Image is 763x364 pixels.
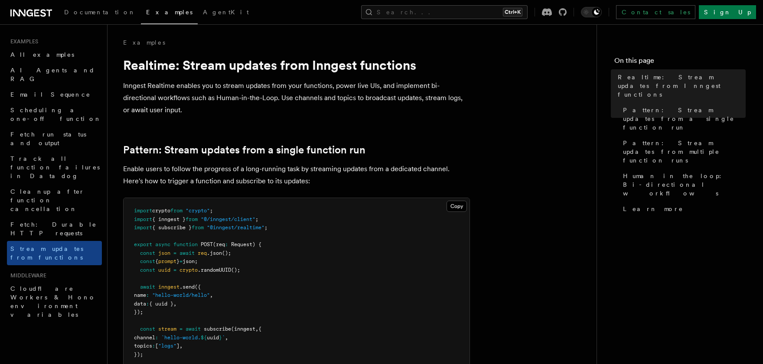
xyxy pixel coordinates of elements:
span: "@inngest/realtime" [207,224,264,231]
span: .send [179,284,195,290]
span: { [258,326,261,332]
span: "logs" [158,343,176,349]
span: { subscribe } [152,224,192,231]
button: Search...Ctrl+K [361,5,528,19]
span: topics [134,343,152,349]
span: Human in the loop: Bi-directional workflows [623,172,746,198]
span: }); [134,309,143,315]
kbd: Ctrl+K [503,8,522,16]
span: prompt [158,258,176,264]
span: Request [231,241,252,247]
span: crypto [152,208,170,214]
span: async [155,241,170,247]
a: AI Agents and RAG [7,62,102,87]
a: Learn more [620,201,746,217]
span: Cloudflare Workers & Hono environment variables [10,285,96,318]
span: Pattern: Stream updates from multiple function runs [623,139,746,165]
span: = [173,250,176,256]
span: crypto [179,267,198,273]
span: (); [231,267,240,273]
span: export [134,241,152,247]
a: All examples [7,47,102,62]
span: Learn more [623,205,683,213]
span: await [186,326,201,332]
a: Email Sequence [7,87,102,102]
span: , [225,335,228,341]
a: Pattern: Stream updates from a single function run [123,144,365,156]
span: (req [213,241,225,247]
span: : [152,343,155,349]
span: "crypto" [186,208,210,214]
span: } [176,258,179,264]
span: Fetch run status and output [10,131,86,146]
a: Fetch run status and output [7,127,102,151]
span: { uuid } [149,301,173,307]
span: }); [134,351,143,357]
span: name [134,292,146,298]
span: ${ [201,335,207,341]
span: , [173,301,176,307]
span: Cleanup after function cancellation [10,188,85,212]
span: : [155,335,158,341]
span: Track all function failures in Datadog [10,155,100,179]
span: { inngest } [152,216,186,222]
span: ({ [195,284,201,290]
a: Stream updates from functions [7,241,102,265]
span: const [140,326,155,332]
span: Examples [146,9,192,16]
span: ` [222,335,225,341]
span: = [179,326,183,332]
span: AI Agents and RAG [10,67,95,82]
button: Toggle dark mode [581,7,602,17]
span: Fetch: Durable HTTP requests [10,221,97,237]
span: uuid [158,267,170,273]
span: from [170,208,183,214]
span: await [140,284,155,290]
span: const [140,250,155,256]
span: { [155,258,158,264]
span: Pattern: Stream updates from a single function run [623,106,746,132]
a: Cloudflare Workers & Hono environment variables [7,281,102,322]
span: channel [134,335,155,341]
span: import [134,216,152,222]
span: json [158,250,170,256]
span: [ [155,343,158,349]
button: Copy [447,201,467,212]
span: data [134,301,146,307]
a: Cleanup after function cancellation [7,184,102,217]
span: ; [264,224,267,231]
span: Email Sequence [10,91,91,98]
span: "hello-world/hello" [152,292,210,298]
a: Pattern: Stream updates from multiple function runs [620,135,746,168]
span: Middleware [7,272,46,279]
span: await [179,250,195,256]
span: import [134,224,152,231]
a: Realtime: Stream updates from Inngest functions [614,69,746,102]
span: Stream updates from functions [10,245,83,261]
span: } [219,335,222,341]
h4: On this page [614,55,746,69]
span: Scheduling a one-off function [10,107,101,122]
span: const [140,258,155,264]
span: : [146,292,149,298]
span: stream [158,326,176,332]
span: ; [210,208,213,214]
span: uuid [207,335,219,341]
h1: Realtime: Stream updates from Inngest functions [123,57,470,73]
span: "@/inngest/client" [201,216,255,222]
span: (); [222,250,231,256]
span: function [173,241,198,247]
p: Inngest Realtime enables you to stream updates from your functions, power live UIs, and implement... [123,80,470,116]
span: .randomUUID [198,267,231,273]
span: , [179,343,183,349]
a: Sign Up [699,5,756,19]
span: : [146,301,149,307]
a: AgentKit [198,3,254,23]
a: Human in the loop: Bi-directional workflows [620,168,746,201]
span: , [255,326,258,332]
span: AgentKit [203,9,249,16]
a: Examples [123,38,165,47]
a: Scheduling a one-off function [7,102,102,127]
span: ) { [252,241,261,247]
span: (inngest [231,326,255,332]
